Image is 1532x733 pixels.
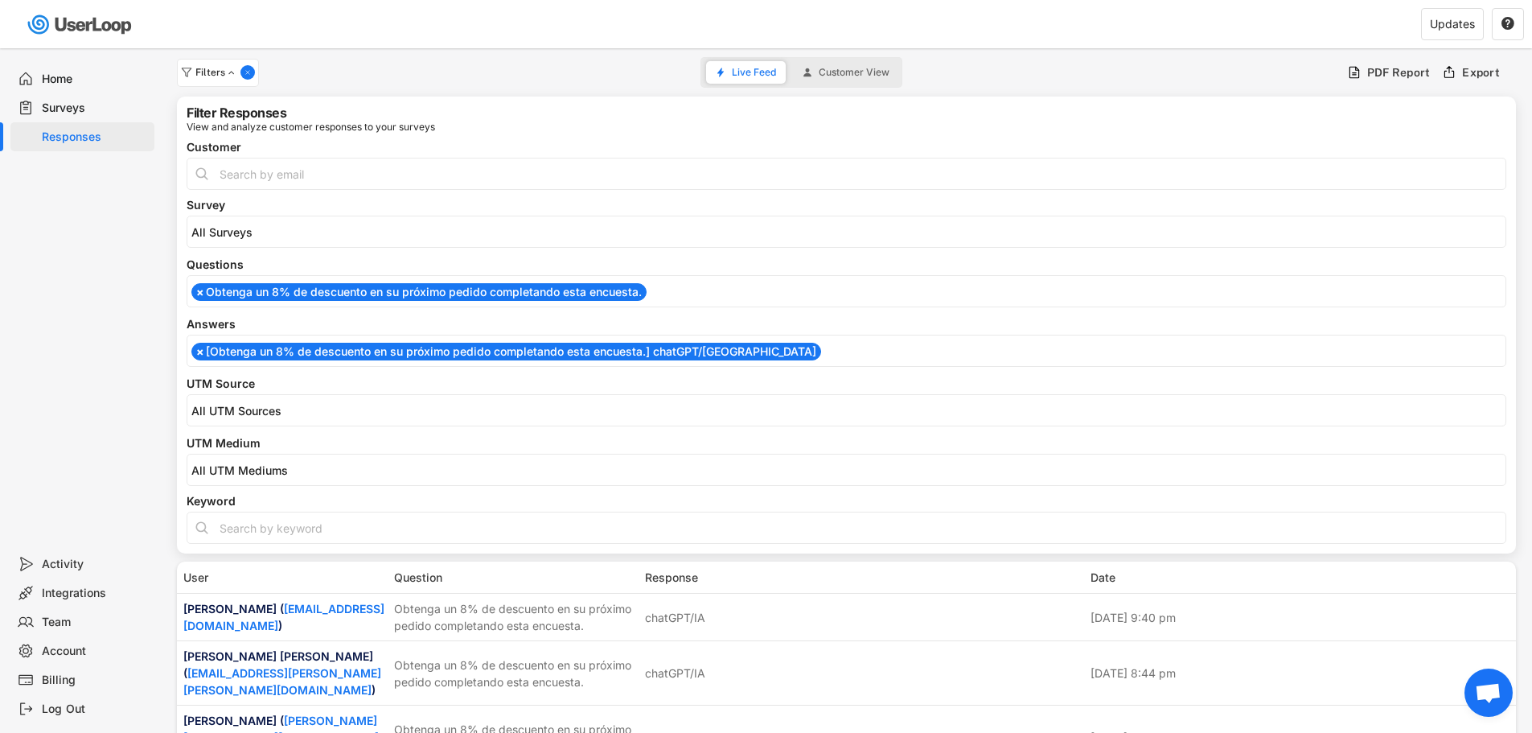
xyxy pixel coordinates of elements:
[42,557,148,572] div: Activity
[24,8,138,41] img: userloop-logo-01.svg
[42,586,148,601] div: Integrations
[706,61,786,84] button: Live Feed
[394,657,635,690] div: Obtenga un 8% de descuento en su próximo pedido completando esta encuesta.
[732,68,776,77] span: Live Feed
[183,648,384,698] div: [PERSON_NAME] [PERSON_NAME] ( )
[191,225,1509,239] input: All Surveys
[195,68,237,77] div: Filters
[191,343,821,360] li: [Obtenga un 8% de descuento en su próximo pedido completando esta encuesta.] chatGPT/[GEOGRAPHIC_...
[793,61,899,84] button: Customer View
[191,404,1509,418] input: All UTM Sources
[42,702,148,717] div: Log Out
[42,101,148,116] div: Surveys
[187,496,1506,507] div: Keyword
[187,158,1506,190] input: Search by email
[183,569,384,586] div: User
[1090,665,1510,682] div: [DATE] 8:44 pm
[183,666,381,697] a: [EMAIL_ADDRESS][PERSON_NAME][PERSON_NAME][DOMAIN_NAME]
[645,569,1081,586] div: Response
[1464,669,1513,717] div: Bate-papo aberto
[1462,65,1500,80] div: Export
[187,438,1506,449] div: UTM Medium
[191,283,647,301] li: Obtenga un 8% de descuento en su próximo pedido completando esta encuesta.
[187,142,1506,153] div: Customer
[819,68,889,77] span: Customer View
[394,600,635,634] div: Obtenga un 8% de descuento en su próximo pedido completando esta encuesta.
[42,615,148,630] div: Team
[1501,17,1515,31] button: 
[187,319,1506,330] div: Answers
[645,665,705,682] div: chatGPT/IA
[42,644,148,659] div: Account
[42,130,148,145] div: Responses
[394,569,635,586] div: Question
[187,106,286,119] div: Filter Responses
[191,463,1509,477] input: All UTM Mediums
[183,600,384,634] div: [PERSON_NAME] ( )
[187,259,1506,270] div: Questions
[187,512,1506,544] input: Search by keyword
[1501,16,1514,31] text: 
[1090,609,1510,626] div: [DATE] 9:40 pm
[187,378,1506,389] div: UTM Source
[187,122,435,132] div: View and analyze customer responses to your surveys
[196,346,204,357] span: ×
[183,602,384,632] a: [EMAIL_ADDRESS][DOMAIN_NAME]
[42,72,148,87] div: Home
[187,200,1506,211] div: Survey
[42,673,148,688] div: Billing
[1430,19,1475,30] div: Updates
[1367,65,1431,80] div: PDF Report
[196,286,204,298] span: ×
[645,609,705,626] div: chatGPT/IA
[1090,569,1510,586] div: Date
